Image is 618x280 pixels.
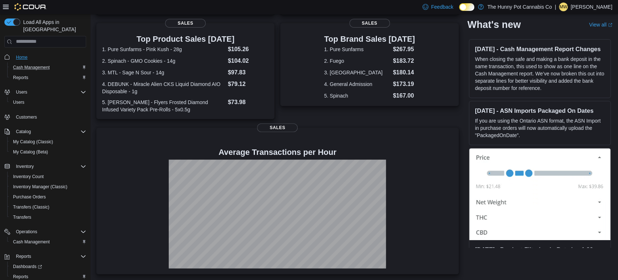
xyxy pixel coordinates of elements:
[13,227,86,236] span: Operations
[13,139,53,145] span: My Catalog (Classic)
[13,204,49,210] span: Transfers (Classic)
[10,148,51,156] a: My Catalog (Beta)
[10,193,86,201] span: Purchase Orders
[10,172,86,181] span: Inventory Count
[10,98,27,107] a: Users
[16,129,31,135] span: Catalog
[10,172,47,181] a: Inventory Count
[228,98,269,107] dd: $73.98
[475,55,605,92] p: When closing the safe and making a bank deposit in the same transaction, this used to show as one...
[102,69,225,76] dt: 3. MTL - Sage N Sour - 14g
[13,194,46,200] span: Purchase Orders
[13,252,86,261] span: Reports
[10,203,52,211] a: Transfers (Classic)
[555,3,556,11] p: |
[10,63,52,72] a: Cash Management
[13,264,42,269] span: Dashboards
[228,57,269,65] dd: $104.02
[13,112,86,122] span: Customers
[13,184,67,190] span: Inventory Manager (Classic)
[10,73,31,82] a: Reports
[7,62,89,73] button: Cash Management
[1,227,89,237] button: Operations
[7,147,89,157] button: My Catalog (Beta)
[13,252,34,261] button: Reports
[102,81,225,95] dt: 4. DEBUNK - Miracle Alien CKS Liquid Diamond AIO Disposable - 1g
[16,164,34,169] span: Inventory
[7,192,89,202] button: Purchase Orders
[10,203,86,211] span: Transfers (Classic)
[608,23,612,27] svg: External link
[10,73,86,82] span: Reports
[589,22,612,28] a: View allExternal link
[228,80,269,88] dd: $79.12
[16,54,28,60] span: Home
[13,227,40,236] button: Operations
[475,246,605,254] h3: [DATE] - Product Filtering in Beta in v1.32
[393,45,415,54] dd: $267.95
[10,213,86,222] span: Transfers
[10,193,49,201] a: Purchase Orders
[13,88,30,96] button: Users
[475,45,605,53] h3: [DATE] - Cash Management Report Changes
[13,239,50,245] span: Cash Management
[10,63,86,72] span: Cash Management
[475,117,605,139] p: If you are using the Ontario ASN format, the ASN Import in purchase orders will now automatically...
[324,69,390,76] dt: 3. [GEOGRAPHIC_DATA]
[10,137,86,146] span: My Catalog (Classic)
[7,182,89,192] button: Inventory Manager (Classic)
[14,3,47,11] img: Cova
[13,113,40,122] a: Customers
[13,149,48,155] span: My Catalog (Beta)
[7,97,89,107] button: Users
[13,162,86,171] span: Inventory
[10,238,86,246] span: Cash Management
[393,91,415,100] dd: $167.00
[16,114,37,120] span: Customers
[228,68,269,77] dd: $97.83
[228,45,269,54] dd: $105.26
[1,251,89,262] button: Reports
[102,148,453,157] h4: Average Transactions per Hour
[13,75,28,81] span: Reports
[1,52,89,62] button: Home
[13,127,86,136] span: Catalog
[10,182,86,191] span: Inventory Manager (Classic)
[10,213,34,222] a: Transfers
[324,92,390,99] dt: 5. Spinach
[393,57,415,65] dd: $183.72
[16,229,37,235] span: Operations
[10,148,86,156] span: My Catalog (Beta)
[20,18,86,33] span: Load All Apps in [GEOGRAPHIC_DATA]
[7,237,89,247] button: Cash Management
[10,238,52,246] a: Cash Management
[10,262,45,271] a: Dashboards
[10,182,70,191] a: Inventory Manager (Classic)
[16,254,31,259] span: Reports
[1,161,89,172] button: Inventory
[1,127,89,137] button: Catalog
[13,88,86,96] span: Users
[102,35,269,44] h3: Top Product Sales [DATE]
[10,137,56,146] a: My Catalog (Classic)
[475,107,605,114] h3: [DATE] - ASN Imports Packaged On Dates
[393,80,415,88] dd: $173.19
[102,99,225,113] dt: 5. [PERSON_NAME] - Flyers Frosted Diamond Infused Variety Pack Pre-Rolls - 5x0.5g
[102,46,225,53] dt: 1. Pure Sunfarms - Pink Kush - 28g
[7,172,89,182] button: Inventory Count
[10,98,86,107] span: Users
[13,127,34,136] button: Catalog
[13,162,37,171] button: Inventory
[16,89,27,95] span: Users
[487,3,552,11] p: The Hunny Pot Cannabis Co
[257,123,298,132] span: Sales
[324,46,390,53] dt: 1. Pure Sunfarms
[1,87,89,97] button: Users
[324,35,415,44] h3: Top Brand Sales [DATE]
[7,202,89,212] button: Transfers (Classic)
[7,212,89,222] button: Transfers
[1,112,89,122] button: Customers
[559,3,567,11] span: MW
[13,53,86,62] span: Home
